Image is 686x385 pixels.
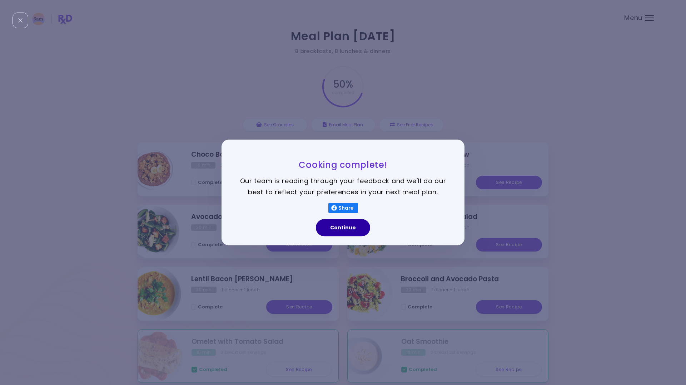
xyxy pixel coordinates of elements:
p: Our team is reading through your feedback and we'll do our best to reflect your preferences in yo... [239,176,447,198]
span: Share [337,205,355,211]
div: Close [13,13,28,28]
button: Continue [316,219,370,237]
h3: Cooking complete! [239,159,447,170]
button: Share [328,203,358,213]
